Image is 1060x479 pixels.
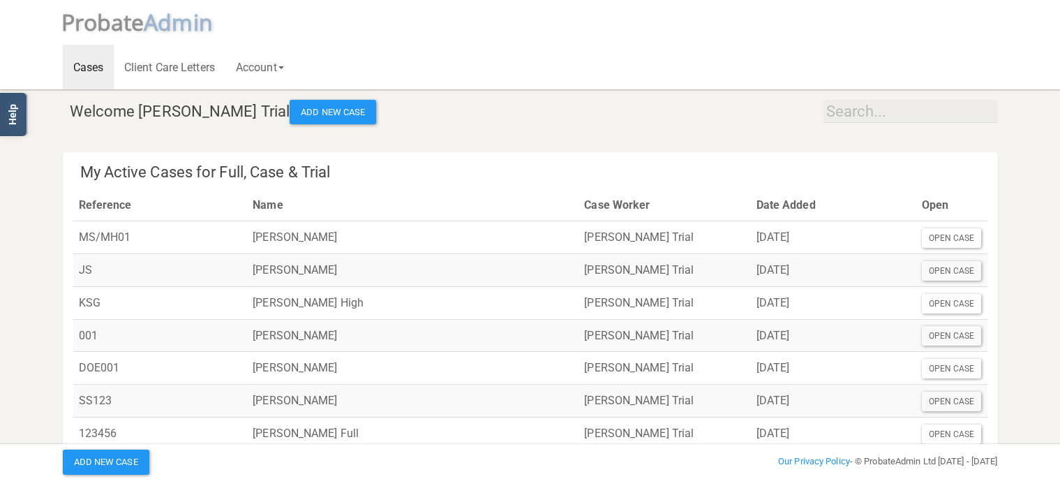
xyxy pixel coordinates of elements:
div: Open Case [922,294,982,314]
div: Open Case [922,359,982,378]
td: [PERSON_NAME] Trial [578,286,750,319]
td: [PERSON_NAME] [247,385,578,418]
th: Open [916,189,987,221]
td: SS123 [73,385,248,418]
td: [DATE] [751,352,916,385]
th: Case Worker [578,189,750,221]
button: Add New Case [290,100,376,125]
th: Reference [73,189,248,221]
td: [DATE] [751,286,916,319]
div: Open Case [922,228,982,248]
h4: Welcome [PERSON_NAME] Trial [70,100,998,125]
input: Search... [823,100,998,123]
div: Open Case [922,261,982,281]
td: [PERSON_NAME] [247,352,578,385]
td: [PERSON_NAME] [247,319,578,352]
td: [DATE] [751,417,916,450]
td: [PERSON_NAME] Full [247,417,578,450]
td: JS [73,253,248,286]
a: Account [225,45,294,89]
td: [PERSON_NAME] Trial [578,352,750,385]
td: [DATE] [751,319,916,352]
td: [PERSON_NAME] Trial [578,221,750,254]
td: 001 [73,319,248,352]
td: [PERSON_NAME] Trial [578,319,750,352]
td: [PERSON_NAME] Trial [578,417,750,450]
td: [PERSON_NAME] [247,221,578,254]
a: Cases [63,45,114,89]
td: DOE001 [73,352,248,385]
td: [PERSON_NAME] Trial [578,253,750,286]
td: [DATE] [751,385,916,418]
td: [PERSON_NAME] High [247,286,578,319]
span: dmin [158,7,212,37]
td: MS/MH01 [73,221,248,254]
th: Name [247,189,578,221]
span: P [61,7,144,37]
th: Date Added [751,189,916,221]
a: Our Privacy Policy [778,456,850,466]
div: Open Case [922,425,982,444]
td: [DATE] [751,221,916,254]
td: KSG [73,286,248,319]
span: A [144,7,213,37]
button: Add New Case [63,450,149,475]
td: [PERSON_NAME] [247,253,578,286]
td: 123456 [73,417,248,450]
td: [PERSON_NAME] Trial [578,385,750,418]
div: Open Case [922,326,982,346]
div: - © ProbateAdmin Ltd [DATE] - [DATE] [689,453,1008,470]
h4: My Active Cases for Full, Case & Trial [80,164,987,181]
td: [DATE] [751,253,916,286]
div: Open Case [922,392,982,411]
a: Client Care Letters [114,45,225,89]
span: robate [75,7,144,37]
